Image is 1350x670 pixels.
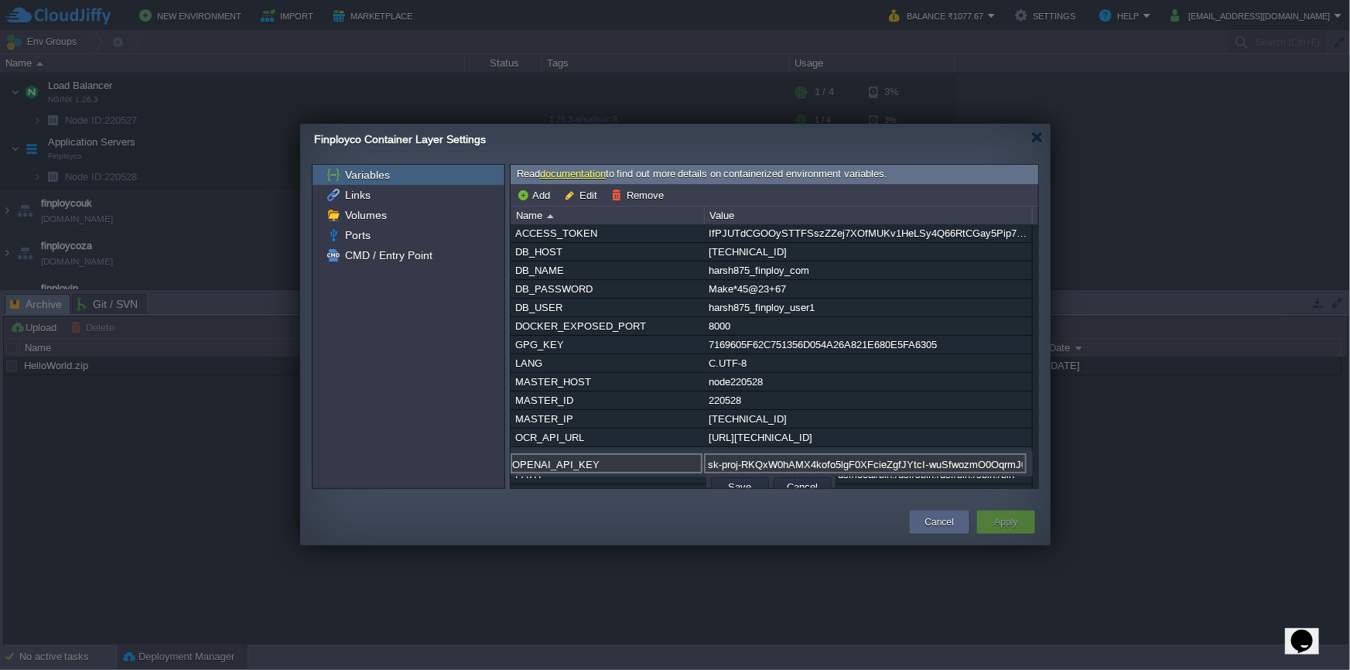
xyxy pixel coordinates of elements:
[511,262,703,279] div: DB_NAME
[511,224,703,242] div: ACCESS_TOKEN
[511,391,703,409] div: MASTER_ID
[511,317,703,335] div: DOCKER_EXPOSED_PORT
[314,133,486,145] span: Finployco Container Layer Settings
[511,354,703,372] div: LANG
[511,336,703,354] div: GPG_KEY
[706,207,1032,224] div: Value
[540,168,606,179] a: documentation
[705,429,1031,446] div: [URL][TECHNICAL_ID]
[342,168,392,182] a: Variables
[517,188,555,202] button: Add
[511,484,703,502] div: PYTHONDONTWRITEBYTECODE
[511,373,703,391] div: MASTER_HOST
[705,447,1031,465] div: sk-proj-RKQxW0hAMX4kofo5lgF0XFcieZgfJYtcI-wuSfwozmO0OqrmJ0b-mcWjYGrAVMRrNz6Ck9mDdqT3BlbkFJYG6cLMc...
[511,165,1038,184] div: Read to find out more details on containerized environment variables.
[705,391,1031,409] div: 220528
[705,224,1031,242] div: IfPJUTdCGOOySTTFSszZZej7XOfMUKv1HeLSy4Q66RtCGay5Pip7d9VhAKr6fCwU
[611,188,668,202] button: Remove
[705,280,1031,298] div: Make*45@23+67
[564,188,602,202] button: Edit
[342,208,389,222] a: Volumes
[705,299,1031,316] div: harsh875_finploy_user1
[342,228,373,242] a: Ports
[705,410,1031,428] div: [TECHNICAL_ID]
[512,207,704,224] div: Name
[342,248,435,262] a: CMD / Entry Point
[705,373,1031,391] div: node220528
[1285,608,1335,655] iframe: chat widget
[511,447,703,465] div: OPENAI_API_KEY
[724,480,757,494] button: Save
[511,429,703,446] div: OCR_API_URL
[705,317,1031,335] div: 8000
[925,514,954,530] button: Cancel
[342,188,373,202] a: Links
[705,336,1031,354] div: 7169605F62C751356D054A26A821E680E5FA6305
[705,262,1031,279] div: harsh875_finploy_com
[511,243,703,261] div: DB_HOST
[511,299,703,316] div: DB_USER
[511,280,703,298] div: DB_PASSWORD
[994,514,1017,530] button: Apply
[511,410,703,428] div: MASTER_IP
[783,480,823,494] button: Cancel
[705,354,1031,372] div: C.UTF-8
[705,484,1031,502] div: 1
[705,243,1031,261] div: [TECHNICAL_ID]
